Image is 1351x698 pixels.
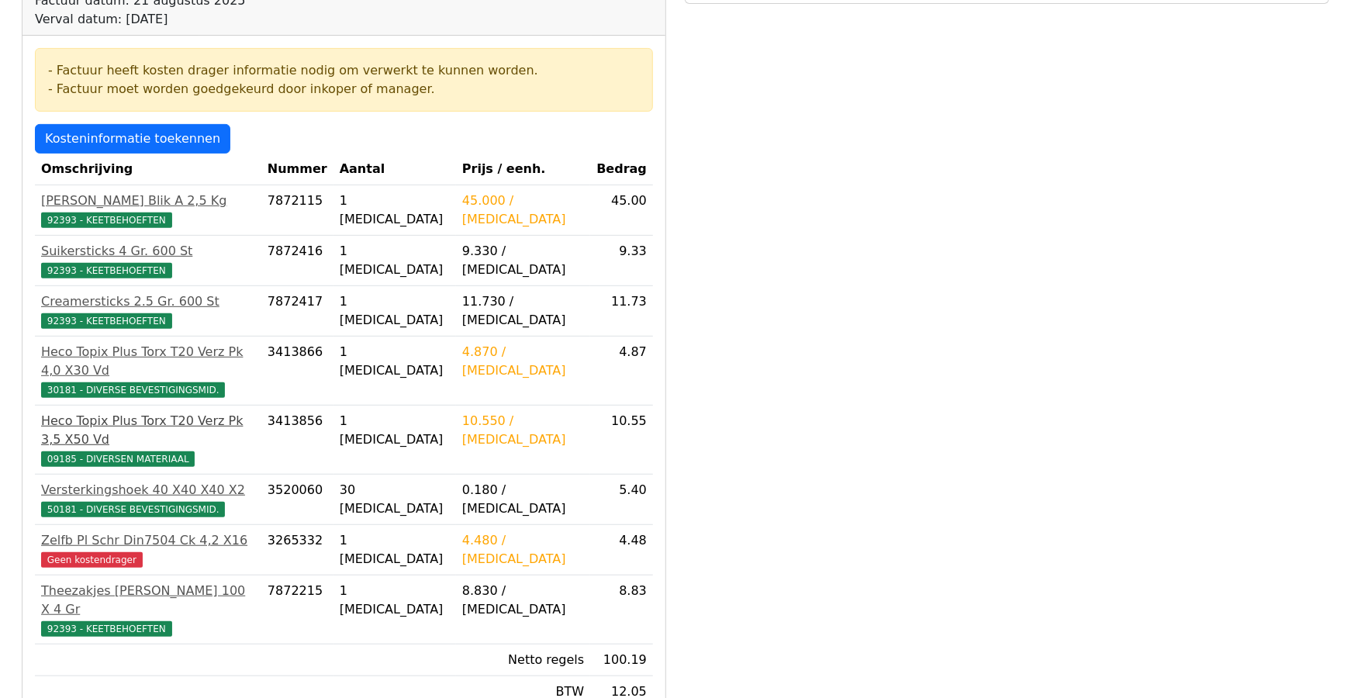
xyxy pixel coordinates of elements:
[340,481,450,518] div: 30 [MEDICAL_DATA]
[41,242,255,261] div: Suikersticks 4 Gr. 600 St
[261,475,333,525] td: 3520060
[340,582,450,619] div: 1 [MEDICAL_DATA]
[340,242,450,279] div: 1 [MEDICAL_DATA]
[462,582,584,619] div: 8.830 / [MEDICAL_DATA]
[41,313,172,329] span: 92393 - KEETBEHOEFTEN
[462,481,584,518] div: 0.180 / [MEDICAL_DATA]
[261,406,333,475] td: 3413856
[261,337,333,406] td: 3413866
[41,263,172,278] span: 92393 - KEETBEHOEFTEN
[261,286,333,337] td: 7872417
[41,242,255,279] a: Suikersticks 4 Gr. 600 St92393 - KEETBEHOEFTEN
[41,481,255,499] div: Versterkingshoek 40 X40 X40 X2
[41,582,255,619] div: Theezakjes [PERSON_NAME] 100 X 4 Gr
[340,412,450,449] div: 1 [MEDICAL_DATA]
[590,475,653,525] td: 5.40
[41,451,195,467] span: 09185 - DIVERSEN MATERIAAL
[590,154,653,185] th: Bedrag
[261,575,333,644] td: 7872215
[340,531,450,568] div: 1 [MEDICAL_DATA]
[41,192,255,210] div: [PERSON_NAME] Blik A 2,5 Kg
[41,213,172,228] span: 92393 - KEETBEHOEFTEN
[462,292,584,330] div: 11.730 / [MEDICAL_DATA]
[41,531,255,568] a: Zelfb Pl Schr Din7504 Ck 4,2 X16Geen kostendrager
[41,552,143,568] span: Geen kostendrager
[261,236,333,286] td: 7872416
[41,192,255,229] a: [PERSON_NAME] Blik A 2,5 Kg92393 - KEETBEHOEFTEN
[41,412,255,468] a: Heco Topix Plus Torx T20 Verz Pk 3,5 X50 Vd09185 - DIVERSEN MATERIAAL
[41,412,255,449] div: Heco Topix Plus Torx T20 Verz Pk 3,5 X50 Vd
[340,192,450,229] div: 1 [MEDICAL_DATA]
[41,343,255,399] a: Heco Topix Plus Torx T20 Verz Pk 4,0 X30 Vd30181 - DIVERSE BEVESTIGINGSMID.
[590,406,653,475] td: 10.55
[41,343,255,380] div: Heco Topix Plus Torx T20 Verz Pk 4,0 X30 Vd
[590,286,653,337] td: 11.73
[456,154,590,185] th: Prijs / eenh.
[261,525,333,575] td: 3265332
[35,10,405,29] div: Verval datum: [DATE]
[462,242,584,279] div: 9.330 / [MEDICAL_DATA]
[462,412,584,449] div: 10.550 / [MEDICAL_DATA]
[261,185,333,236] td: 7872115
[41,531,255,550] div: Zelfb Pl Schr Din7504 Ck 4,2 X16
[41,382,225,398] span: 30181 - DIVERSE BEVESTIGINGSMID.
[41,621,172,637] span: 92393 - KEETBEHOEFTEN
[462,531,584,568] div: 4.480 / [MEDICAL_DATA]
[261,154,333,185] th: Nummer
[41,582,255,638] a: Theezakjes [PERSON_NAME] 100 X 4 Gr92393 - KEETBEHOEFTEN
[590,337,653,406] td: 4.87
[462,343,584,380] div: 4.870 / [MEDICAL_DATA]
[590,575,653,644] td: 8.83
[340,292,450,330] div: 1 [MEDICAL_DATA]
[590,236,653,286] td: 9.33
[333,154,456,185] th: Aantal
[590,185,653,236] td: 45.00
[41,481,255,518] a: Versterkingshoek 40 X40 X40 X250181 - DIVERSE BEVESTIGINGSMID.
[35,124,230,154] a: Kosteninformatie toekennen
[462,192,584,229] div: 45.000 / [MEDICAL_DATA]
[590,525,653,575] td: 4.48
[340,343,450,380] div: 1 [MEDICAL_DATA]
[41,292,255,330] a: Creamersticks 2.5 Gr. 600 St92393 - KEETBEHOEFTEN
[590,644,653,676] td: 100.19
[456,644,590,676] td: Netto regels
[41,292,255,311] div: Creamersticks 2.5 Gr. 600 St
[41,502,225,517] span: 50181 - DIVERSE BEVESTIGINGSMID.
[48,80,640,98] div: - Factuur moet worden goedgekeurd door inkoper of manager.
[35,154,261,185] th: Omschrijving
[48,61,640,80] div: - Factuur heeft kosten drager informatie nodig om verwerkt te kunnen worden.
